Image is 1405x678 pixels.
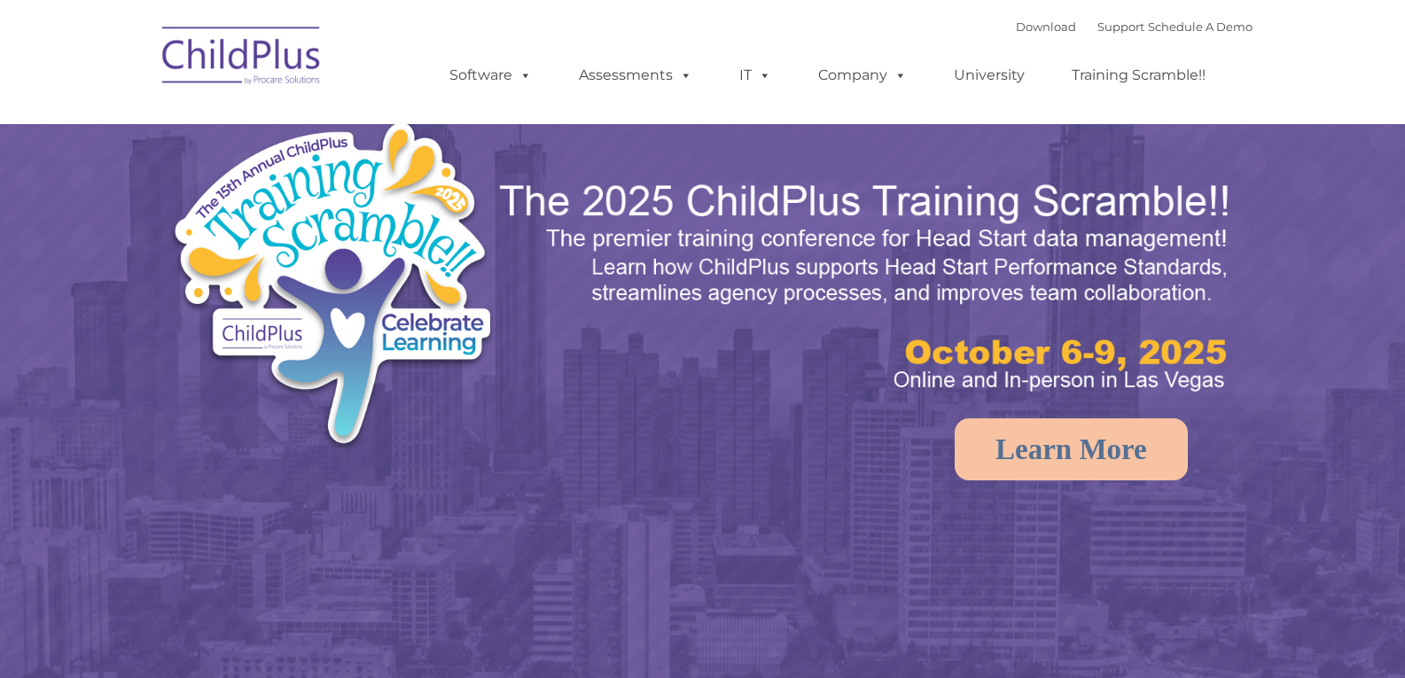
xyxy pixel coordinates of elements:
a: IT [722,58,789,93]
a: Assessments [561,58,710,93]
font: | [1016,19,1253,34]
a: Company [800,58,925,93]
a: Learn More [955,418,1188,480]
a: Download [1016,19,1076,34]
img: ChildPlus by Procare Solutions [153,14,331,103]
a: Schedule A Demo [1148,19,1253,34]
a: Training Scramble!! [1054,58,1223,93]
a: University [936,58,1042,93]
a: Support [1097,19,1144,34]
a: Software [432,58,550,93]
